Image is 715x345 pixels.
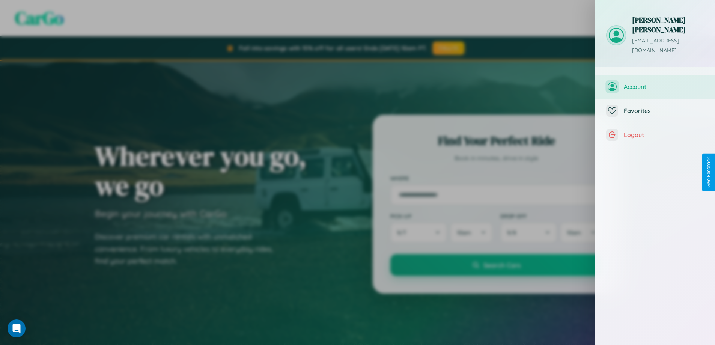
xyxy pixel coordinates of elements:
button: Favorites [595,99,715,123]
span: Logout [624,131,704,139]
button: Account [595,75,715,99]
span: Account [624,83,704,90]
span: Favorites [624,107,704,114]
div: Open Intercom Messenger [8,319,26,337]
div: Give Feedback [706,157,711,188]
p: [EMAIL_ADDRESS][DOMAIN_NAME] [632,36,704,56]
button: Logout [595,123,715,147]
h3: [PERSON_NAME] [PERSON_NAME] [632,15,704,35]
